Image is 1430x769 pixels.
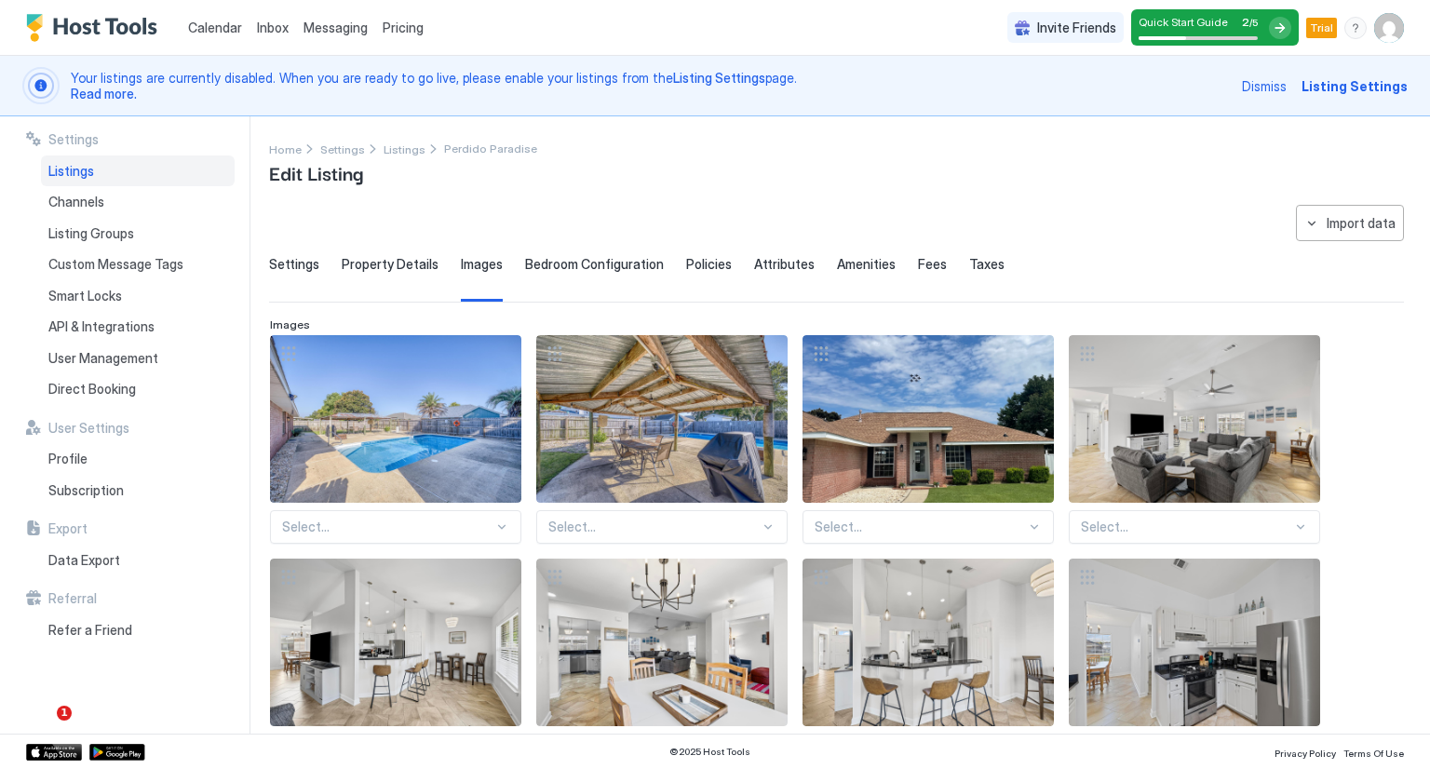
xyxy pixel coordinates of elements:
[48,381,136,398] span: Direct Booking
[342,256,438,273] span: Property Details
[304,18,368,37] a: Messaging
[41,280,235,312] a: Smart Locks
[1275,742,1336,762] a: Privacy Policy
[969,256,1005,273] span: Taxes
[536,335,788,503] div: View image
[1242,15,1249,29] span: 2
[669,746,750,758] span: © 2025 Host Tools
[1069,559,1320,767] div: View imageSelect...
[48,288,122,304] span: Smart Locks
[48,451,88,467] span: Profile
[41,475,235,506] a: Subscription
[41,249,235,280] a: Custom Message Tags
[41,373,235,405] a: Direct Booking
[48,622,132,639] span: Refer a Friend
[803,559,1054,767] div: View imageSelect...
[837,256,896,273] span: Amenities
[536,559,788,767] div: View imageSelect...
[269,139,302,158] a: Home
[803,335,1054,544] div: View imageSelect...
[1374,13,1404,43] div: User profile
[754,256,815,273] span: Attributes
[48,350,158,367] span: User Management
[48,590,97,607] span: Referral
[71,86,137,101] a: Read more.
[1242,76,1287,96] div: Dismiss
[383,20,424,36] span: Pricing
[41,186,235,218] a: Channels
[26,744,82,761] a: App Store
[673,70,765,86] a: Listing Settings
[48,131,99,148] span: Settings
[803,559,1054,726] div: View image
[1139,15,1228,29] span: Quick Start Guide
[48,552,120,569] span: Data Export
[1037,20,1116,36] span: Invite Friends
[1343,748,1404,759] span: Terms Of Use
[89,744,145,761] a: Google Play Store
[1069,335,1320,544] div: View imageSelect...
[686,256,732,273] span: Policies
[41,343,235,374] a: User Management
[257,18,289,37] a: Inbox
[269,158,363,186] span: Edit Listing
[444,142,537,155] span: Breadcrumb
[48,225,134,242] span: Listing Groups
[320,139,365,158] a: Settings
[188,18,242,37] a: Calendar
[461,256,503,273] span: Images
[1343,742,1404,762] a: Terms Of Use
[1069,559,1320,726] div: View image
[41,218,235,250] a: Listing Groups
[19,706,63,750] iframe: Intercom live chat
[1302,76,1408,96] div: Listing Settings
[269,139,302,158] div: Breadcrumb
[41,545,235,576] a: Data Export
[48,482,124,499] span: Subscription
[41,614,235,646] a: Refer a Friend
[1296,205,1404,241] button: Import data
[384,139,425,158] div: Breadcrumb
[41,311,235,343] a: API & Integrations
[41,443,235,475] a: Profile
[536,559,788,726] div: View image
[1275,748,1336,759] span: Privacy Policy
[188,20,242,35] span: Calendar
[26,14,166,42] a: Host Tools Logo
[48,194,104,210] span: Channels
[48,520,88,537] span: Export
[269,256,319,273] span: Settings
[270,559,521,726] div: View image
[269,142,302,156] span: Home
[1344,17,1367,39] div: menu
[48,163,94,180] span: Listings
[57,706,72,721] span: 1
[71,70,1231,102] span: Your listings are currently disabled. When you are ready to go live, please enable your listings ...
[1310,20,1333,36] span: Trial
[48,420,129,437] span: User Settings
[525,256,664,273] span: Bedroom Configuration
[270,335,521,503] div: View image
[320,139,365,158] div: Breadcrumb
[1249,17,1258,29] span: / 5
[270,559,521,767] div: View imageSelect...
[536,335,788,544] div: View imageSelect...
[1327,213,1396,233] div: Import data
[803,335,1054,503] div: View image
[918,256,947,273] span: Fees
[41,155,235,187] a: Listings
[48,318,155,335] span: API & Integrations
[320,142,365,156] span: Settings
[1069,335,1320,503] div: View image
[270,335,521,544] div: View imageSelect...
[270,317,310,331] span: Images
[384,142,425,156] span: Listings
[304,20,368,35] span: Messaging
